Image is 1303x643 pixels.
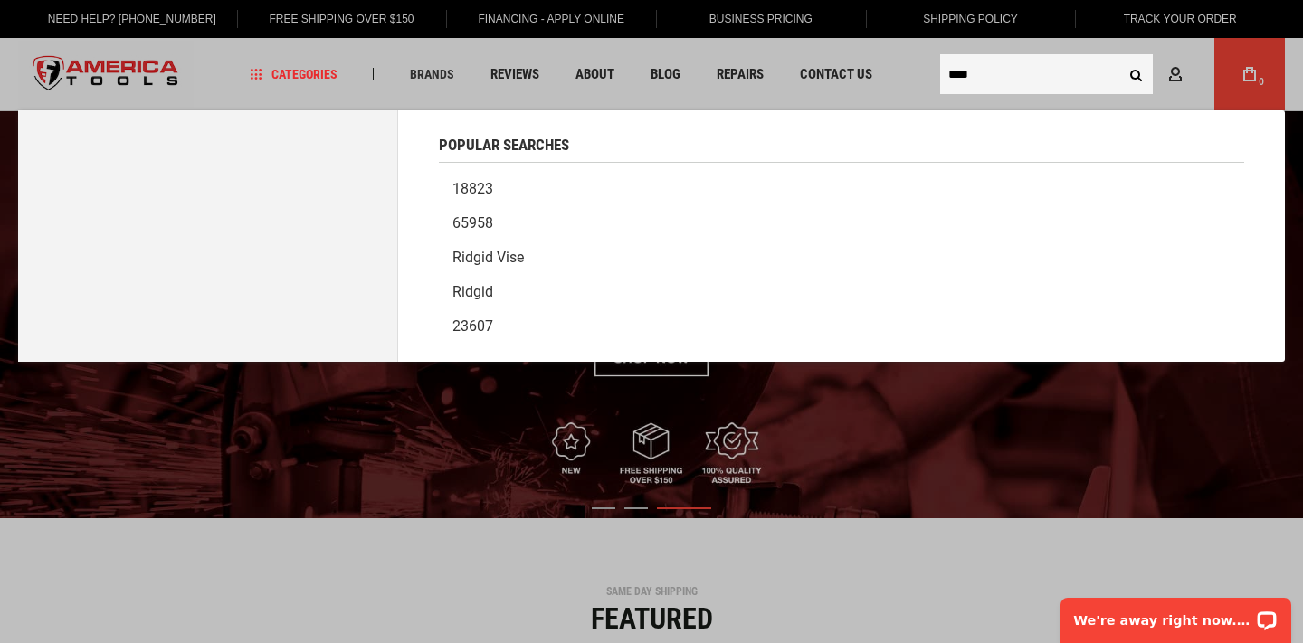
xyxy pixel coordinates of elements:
a: Ridgid vise [439,241,1244,275]
button: Search [1118,57,1153,91]
a: 23607 [439,309,1244,344]
span: Categories [251,68,338,80]
a: Ridgid [439,275,1244,309]
span: Popular Searches [439,137,569,153]
a: 18823 [439,172,1244,206]
span: Brands [410,68,454,80]
a: Categories [243,62,346,87]
a: 65958 [439,206,1244,241]
a: Brands [402,62,462,87]
iframe: LiveChat chat widget [1049,586,1303,643]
